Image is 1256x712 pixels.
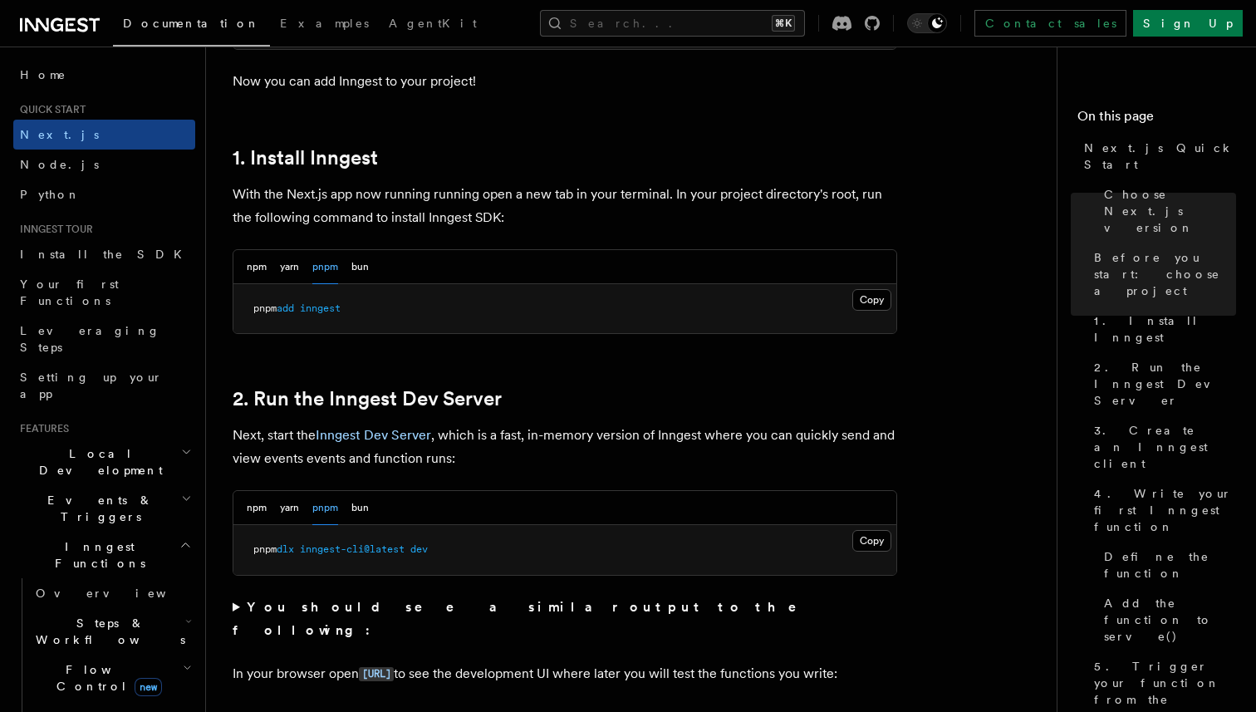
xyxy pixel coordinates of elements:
[1094,359,1236,409] span: 2. Run the Inngest Dev Server
[359,665,394,681] a: [URL]
[1087,306,1236,352] a: 1. Install Inngest
[1094,485,1236,535] span: 4. Write your first Inngest function
[852,289,891,311] button: Copy
[540,10,805,37] button: Search...⌘K
[389,17,477,30] span: AgentKit
[13,362,195,409] a: Setting up your app
[410,543,428,555] span: dev
[13,532,195,578] button: Inngest Functions
[13,538,179,572] span: Inngest Functions
[1094,249,1236,299] span: Before you start: choose a project
[29,661,183,695] span: Flow Control
[233,599,820,638] strong: You should see a similar output to the following:
[1087,243,1236,306] a: Before you start: choose a project
[20,66,66,83] span: Home
[13,239,195,269] a: Install the SDK
[1077,133,1236,179] a: Next.js Quick Start
[13,316,195,362] a: Leveraging Steps
[351,250,369,284] button: bun
[300,302,341,314] span: inngest
[20,128,99,141] span: Next.js
[20,158,99,171] span: Node.js
[20,324,160,354] span: Leveraging Steps
[1104,186,1236,236] span: Choose Next.js version
[20,371,163,400] span: Setting up your app
[300,543,405,555] span: inngest-cli@latest
[852,530,891,552] button: Copy
[253,543,277,555] span: pnpm
[359,667,394,681] code: [URL]
[13,60,195,90] a: Home
[13,492,181,525] span: Events & Triggers
[316,427,431,443] a: Inngest Dev Server
[280,250,299,284] button: yarn
[13,120,195,150] a: Next.js
[1104,548,1236,582] span: Define the function
[13,422,69,435] span: Features
[1087,479,1236,542] a: 4. Write your first Inngest function
[1133,10,1243,37] a: Sign Up
[974,10,1126,37] a: Contact sales
[13,439,195,485] button: Local Development
[20,277,119,307] span: Your first Functions
[233,146,378,169] a: 1. Install Inngest
[379,5,487,45] a: AgentKit
[270,5,379,45] a: Examples
[13,179,195,209] a: Python
[1094,422,1236,472] span: 3. Create an Inngest client
[233,183,897,229] p: With the Next.js app now running running open a new tab in your terminal. In your project directo...
[1097,179,1236,243] a: Choose Next.js version
[277,543,294,555] span: dlx
[233,662,897,686] p: In your browser open to see the development UI where later you will test the functions you write:
[13,485,195,532] button: Events & Triggers
[20,188,81,201] span: Python
[36,587,207,600] span: Overview
[247,250,267,284] button: npm
[1094,312,1236,346] span: 1. Install Inngest
[135,678,162,696] span: new
[113,5,270,47] a: Documentation
[1087,415,1236,479] a: 3. Create an Inngest client
[247,491,267,525] button: npm
[13,103,86,116] span: Quick start
[1104,595,1236,645] span: Add the function to serve()
[772,15,795,32] kbd: ⌘K
[253,302,277,314] span: pnpm
[1084,140,1236,173] span: Next.js Quick Start
[20,248,192,261] span: Install the SDK
[312,250,338,284] button: pnpm
[351,491,369,525] button: bun
[29,578,195,608] a: Overview
[123,17,260,30] span: Documentation
[29,608,195,655] button: Steps & Workflows
[280,17,369,30] span: Examples
[13,269,195,316] a: Your first Functions
[1087,352,1236,415] a: 2. Run the Inngest Dev Server
[1097,588,1236,651] a: Add the function to serve()
[277,302,294,314] span: add
[13,223,93,236] span: Inngest tour
[13,150,195,179] a: Node.js
[233,70,897,93] p: Now you can add Inngest to your project!
[233,387,502,410] a: 2. Run the Inngest Dev Server
[233,596,897,642] summary: You should see a similar output to the following:
[312,491,338,525] button: pnpm
[1077,106,1236,133] h4: On this page
[1097,542,1236,588] a: Define the function
[233,424,897,470] p: Next, start the , which is a fast, in-memory version of Inngest where you can quickly send and vi...
[29,655,195,701] button: Flow Controlnew
[280,491,299,525] button: yarn
[907,13,947,33] button: Toggle dark mode
[13,445,181,479] span: Local Development
[29,615,185,648] span: Steps & Workflows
